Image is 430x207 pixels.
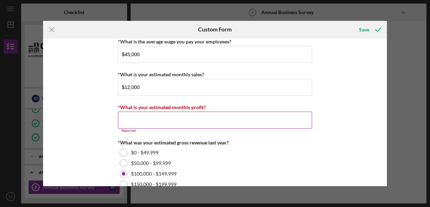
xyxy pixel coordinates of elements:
[118,140,312,146] div: *What was your estimated gross revenue last year?
[118,71,204,77] label: *What is your estimated monthly sales?
[198,26,232,32] h6: Custom Form
[131,160,171,166] label: $50,000 - $99,999
[359,23,369,37] div: Save
[118,129,312,133] div: Required
[118,39,231,45] label: *What is the average wage you pay your employees?
[118,104,206,110] label: *What is your estimated monthly profit?
[352,23,387,37] button: Save
[131,150,159,155] label: $0 - $49,999
[131,171,177,177] label: $100,000 - $149,999
[131,182,177,187] label: $150,000 - $199,999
